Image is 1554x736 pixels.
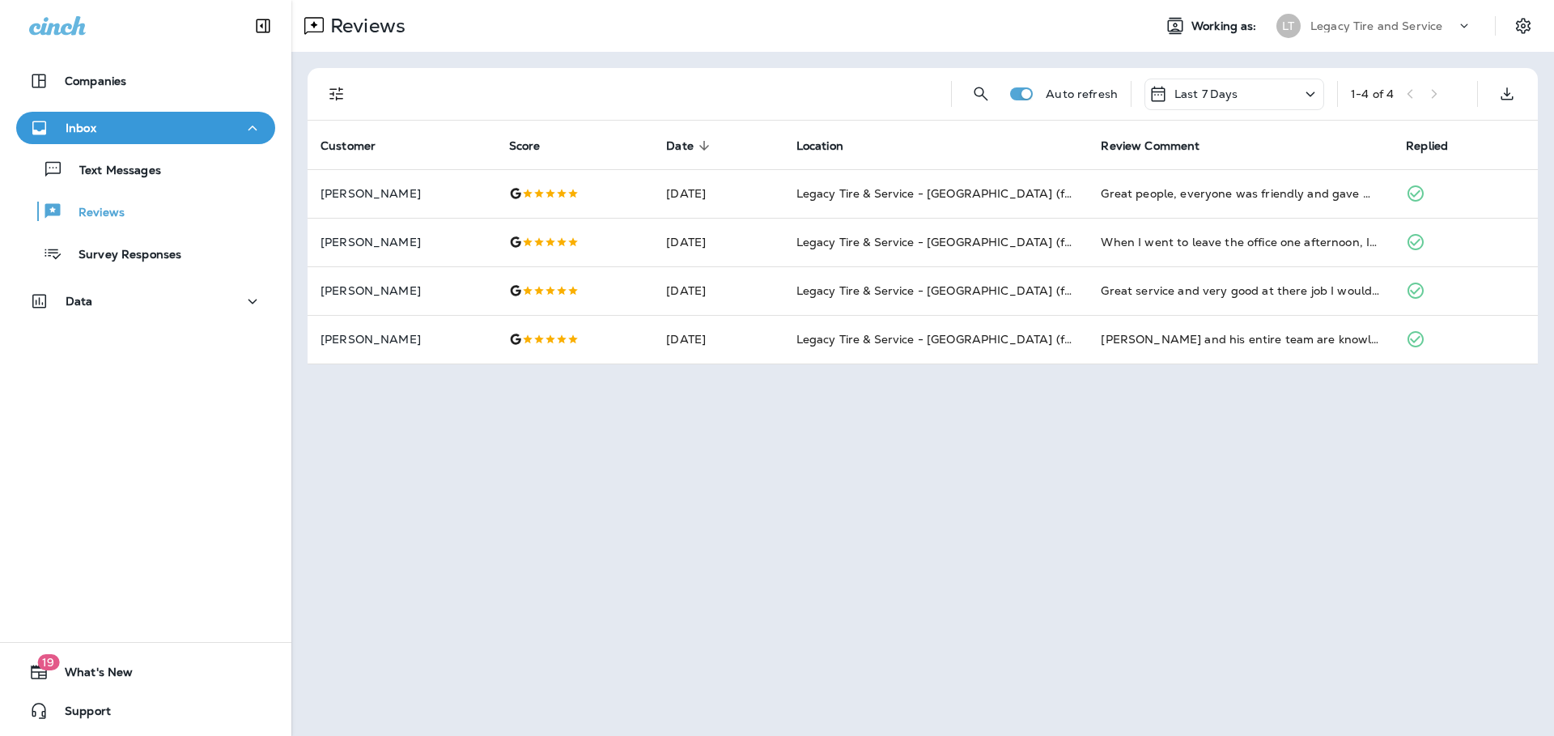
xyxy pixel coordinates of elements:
[653,315,783,364] td: [DATE]
[37,654,59,670] span: 19
[796,235,1253,249] span: Legacy Tire & Service - [GEOGRAPHIC_DATA] (formerly Magic City Tire & Service)
[796,138,864,153] span: Location
[16,194,275,228] button: Reviews
[1406,139,1448,153] span: Replied
[49,704,111,724] span: Support
[16,285,275,317] button: Data
[62,206,125,221] p: Reviews
[1101,283,1380,299] div: Great service and very good at there job I would recommend them to anyone
[1174,87,1238,100] p: Last 7 Days
[796,283,1253,298] span: Legacy Tire & Service - [GEOGRAPHIC_DATA] (formerly Magic City Tire & Service)
[321,236,483,249] p: [PERSON_NAME]
[321,333,483,346] p: [PERSON_NAME]
[666,139,694,153] span: Date
[653,266,783,315] td: [DATE]
[965,78,997,110] button: Search Reviews
[16,695,275,727] button: Support
[16,65,275,97] button: Companies
[16,236,275,270] button: Survey Responses
[1101,139,1199,153] span: Review Comment
[66,295,93,308] p: Data
[1351,87,1394,100] div: 1 - 4 of 4
[653,218,783,266] td: [DATE]
[1491,78,1523,110] button: Export as CSV
[16,152,275,186] button: Text Messages
[49,666,133,685] span: What's New
[1191,19,1260,33] span: Working as:
[1310,19,1442,32] p: Legacy Tire and Service
[1101,234,1380,250] div: When I went to leave the office one afternoon, I had a flat right rear tire. When I aired it up, ...
[1101,331,1380,347] div: Brian and his entire team are knowledgeable, friendly and gives fast and fair service
[321,138,397,153] span: Customer
[1509,11,1538,40] button: Settings
[796,186,1253,201] span: Legacy Tire & Service - [GEOGRAPHIC_DATA] (formerly Magic City Tire & Service)
[321,284,483,297] p: [PERSON_NAME]
[65,74,126,87] p: Companies
[796,139,843,153] span: Location
[321,139,376,153] span: Customer
[1101,138,1221,153] span: Review Comment
[324,14,405,38] p: Reviews
[509,138,562,153] span: Score
[321,187,483,200] p: [PERSON_NAME]
[1276,14,1301,38] div: LT
[509,139,541,153] span: Score
[1046,87,1118,100] p: Auto refresh
[63,164,161,179] p: Text Messages
[16,112,275,144] button: Inbox
[16,656,275,688] button: 19What's New
[653,169,783,218] td: [DATE]
[1101,185,1380,202] div: Great people, everyone was friendly and gave me a fair price for the removal and installation of ...
[66,121,96,134] p: Inbox
[666,138,715,153] span: Date
[240,10,286,42] button: Collapse Sidebar
[321,78,353,110] button: Filters
[1406,138,1469,153] span: Replied
[796,332,1253,347] span: Legacy Tire & Service - [GEOGRAPHIC_DATA] (formerly Magic City Tire & Service)
[62,248,181,263] p: Survey Responses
